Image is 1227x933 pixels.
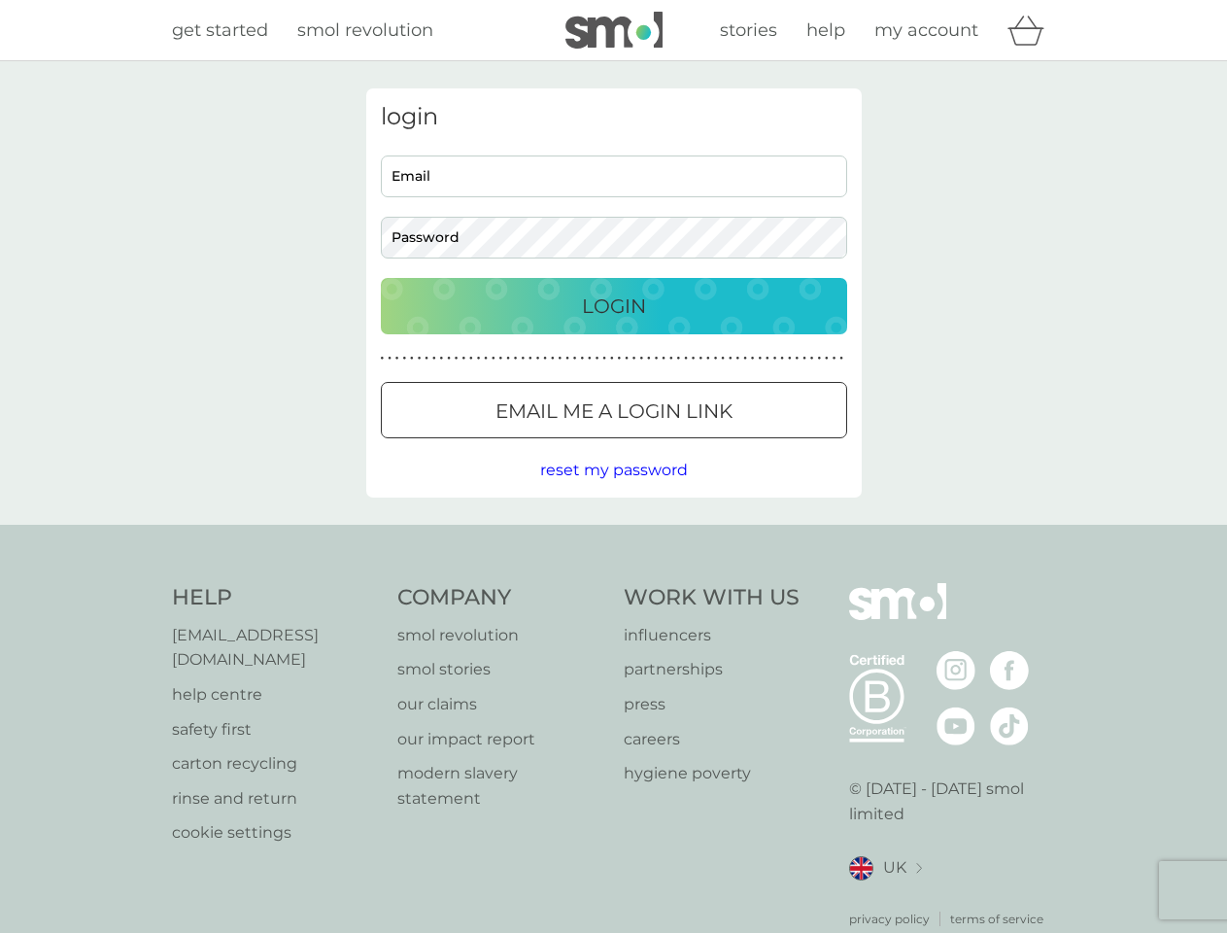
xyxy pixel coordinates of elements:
[624,727,800,752] p: careers
[937,651,975,690] img: visit the smol Instagram page
[720,17,777,45] a: stories
[397,657,604,682] a: smol stories
[849,910,930,928] a: privacy policy
[751,354,755,363] p: ●
[432,354,436,363] p: ●
[477,354,481,363] p: ●
[506,354,510,363] p: ●
[802,354,806,363] p: ●
[397,761,604,811] a: modern slavery statement
[397,727,604,752] a: our impact report
[632,354,636,363] p: ●
[669,354,673,363] p: ●
[528,354,532,363] p: ●
[521,354,525,363] p: ●
[874,19,978,41] span: my account
[796,354,800,363] p: ●
[624,623,800,648] a: influencers
[729,354,733,363] p: ●
[839,354,843,363] p: ●
[699,354,702,363] p: ●
[573,354,577,363] p: ●
[849,777,1056,826] p: © [DATE] - [DATE] smol limited
[484,354,488,363] p: ●
[397,583,604,613] h4: Company
[495,396,733,427] p: Email me a login link
[551,354,555,363] p: ●
[817,354,821,363] p: ●
[780,354,784,363] p: ●
[381,382,847,438] button: Email me a login link
[806,19,845,41] span: help
[540,461,688,479] span: reset my password
[172,623,379,673] a: [EMAIL_ADDRESS][DOMAIN_NAME]
[662,354,665,363] p: ●
[833,354,836,363] p: ●
[736,354,740,363] p: ●
[714,354,718,363] p: ●
[559,354,562,363] p: ●
[806,17,845,45] a: help
[677,354,681,363] p: ●
[297,17,433,45] a: smol revolution
[172,19,268,41] span: get started
[172,17,268,45] a: get started
[990,707,1029,745] img: visit the smol Tiktok page
[625,354,629,363] p: ●
[172,820,379,846] a: cookie settings
[172,682,379,708] a: help centre
[937,707,975,745] img: visit the smol Youtube page
[706,354,710,363] p: ●
[788,354,792,363] p: ●
[499,354,503,363] p: ●
[874,17,978,45] a: my account
[990,651,1029,690] img: visit the smol Facebook page
[692,354,696,363] p: ●
[610,354,614,363] p: ●
[916,863,922,874] img: select a new location
[624,761,800,786] a: hygiene poverty
[540,458,688,483] button: reset my password
[596,354,599,363] p: ●
[402,354,406,363] p: ●
[397,623,604,648] a: smol revolution
[172,786,379,812] a: rinse and return
[758,354,762,363] p: ●
[397,692,604,717] a: our claims
[624,657,800,682] a: partnerships
[418,354,422,363] p: ●
[773,354,777,363] p: ●
[639,354,643,363] p: ●
[618,354,622,363] p: ●
[602,354,606,363] p: ●
[381,354,385,363] p: ●
[950,910,1043,928] a: terms of service
[825,354,829,363] p: ●
[721,354,725,363] p: ●
[172,751,379,777] a: carton recycling
[410,354,414,363] p: ●
[297,19,433,41] span: smol revolution
[172,717,379,743] p: safety first
[172,583,379,613] h4: Help
[514,354,518,363] p: ●
[536,354,540,363] p: ●
[1007,11,1056,50] div: basket
[492,354,495,363] p: ●
[381,278,847,334] button: Login
[447,354,451,363] p: ●
[883,855,906,881] span: UK
[543,354,547,363] p: ●
[381,103,847,131] h3: login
